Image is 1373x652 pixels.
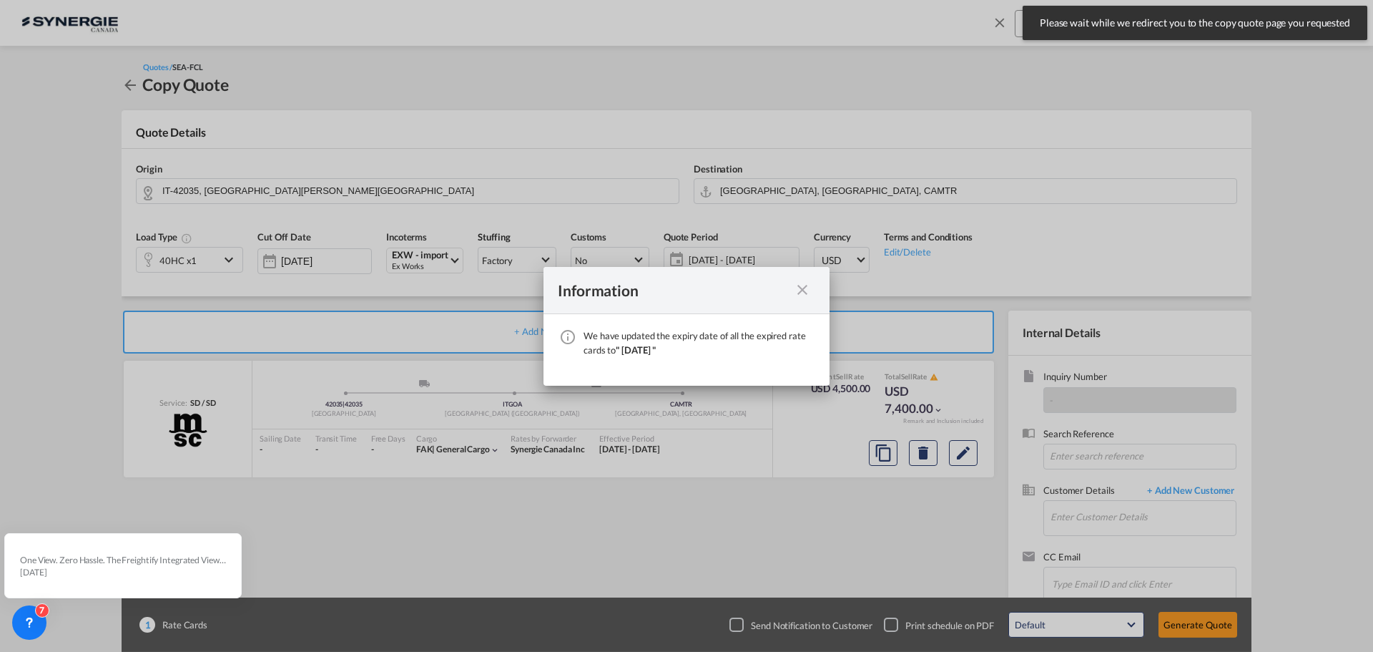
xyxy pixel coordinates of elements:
[1035,16,1354,30] span: Please wait while we redirect you to the copy quote page you requested
[558,281,789,299] div: Information
[584,329,815,357] div: We have updated the expiry date of all the expired rate cards to
[543,267,830,386] md-dialog: We have ...
[616,344,656,356] span: " [DATE] "
[559,329,576,346] md-icon: icon-information-outline
[794,281,811,298] md-icon: icon-close fg-AAA8AD cursor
